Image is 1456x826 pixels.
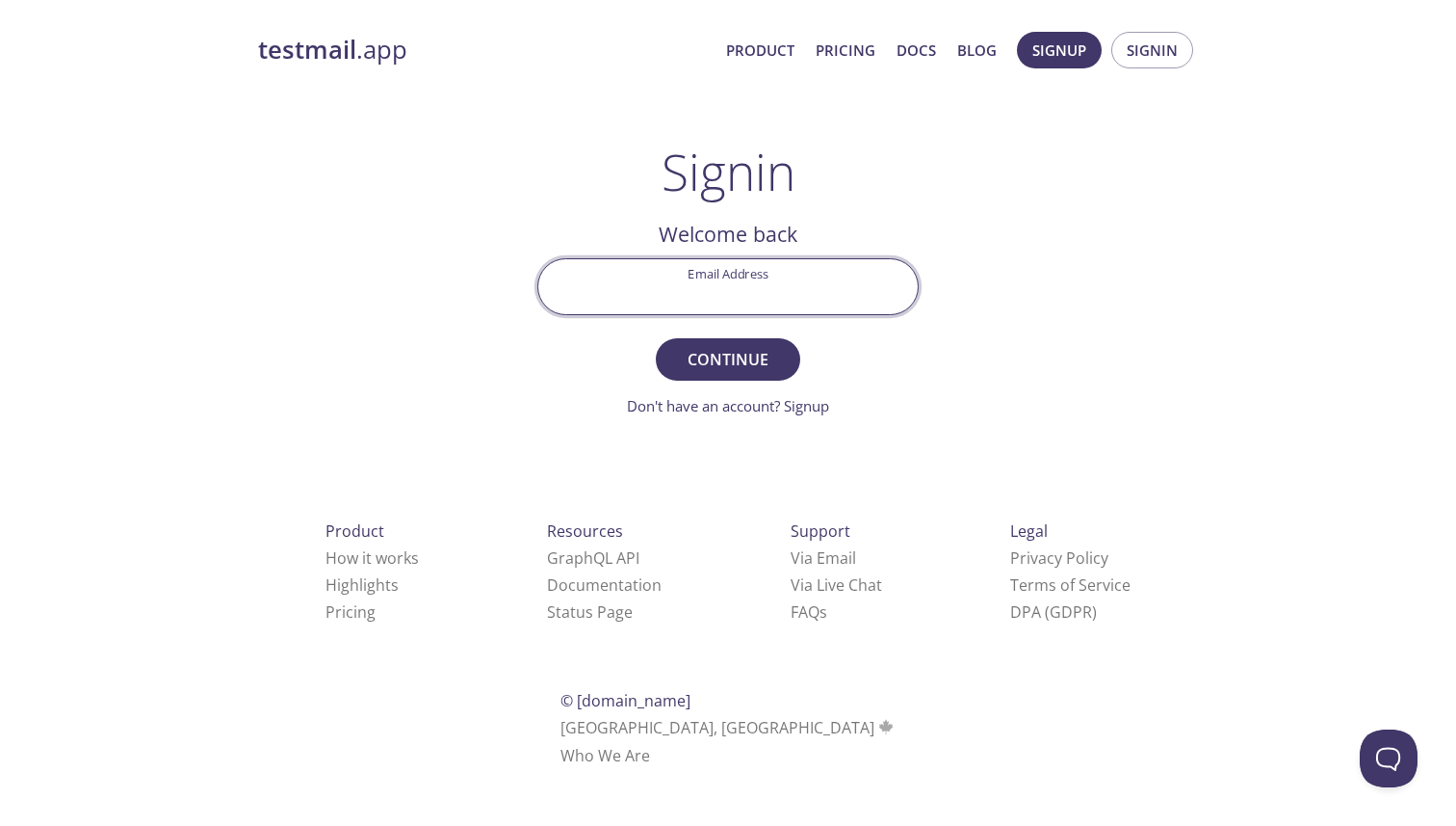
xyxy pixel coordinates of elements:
[325,601,376,623] a: Pricing
[656,338,800,381] button: Continue
[726,38,794,63] a: Product
[547,574,662,596] a: Documentation
[957,38,997,63] a: Blog
[1010,520,1048,542] span: Legal
[791,547,856,569] a: Via Email
[791,574,882,596] a: Via Live Chat
[258,34,711,67] a: testmail.app
[1017,32,1102,68] button: Signup
[791,601,827,623] a: FAQ
[677,346,779,373] span: Continue
[560,717,897,738] span: [GEOGRAPHIC_DATA], [GEOGRAPHIC_DATA]
[1032,38,1086,63] span: Signup
[560,745,650,766] a: Who We Are
[897,38,936,63] a: Docs
[1111,32,1193,68] button: Signin
[1360,730,1417,787] iframe: Help Scout Beacon - Open
[819,601,827,623] span: s
[547,601,633,623] a: Status Page
[325,574,399,596] a: Highlights
[627,396,829,415] a: Don't have an account? Signup
[537,218,919,251] h2: Welcome back
[791,520,850,542] span: Support
[1010,574,1131,596] a: Terms of Service
[547,547,639,569] a: GraphQL API
[816,38,875,63] a: Pricing
[1127,38,1178,63] span: Signin
[1010,601,1097,623] a: DPA (GDPR)
[1010,547,1108,569] a: Privacy Policy
[547,520,623,542] span: Resources
[325,547,419,569] a: How it works
[258,33,356,67] strong: testmail
[325,520,384,542] span: Product
[560,690,690,711] span: © [DOMAIN_NAME]
[662,143,795,200] h1: Signin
